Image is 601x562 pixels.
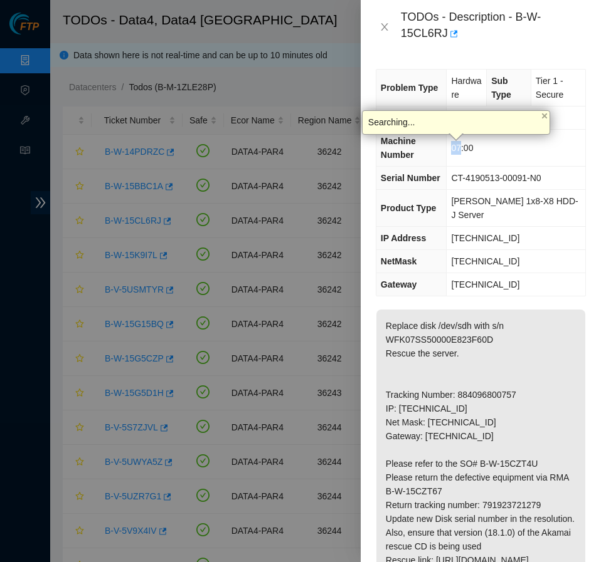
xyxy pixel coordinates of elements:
div: TODOs - Description - B-W-15CL6RJ [401,10,586,44]
span: [TECHNICAL_ID] [451,279,519,289]
span: IP Address [381,233,426,243]
span: [PERSON_NAME] 1x8-X8 HDD-J Server [451,196,578,220]
span: [TECHNICAL_ID] [451,233,519,243]
span: NetMask [381,256,417,266]
button: Close [376,21,393,33]
span: Hardware [451,76,481,100]
span: close [380,22,390,32]
span: 07:00 [451,143,473,153]
span: Gateway [381,279,417,289]
span: Tier 1 - Secure [536,76,563,100]
span: Machine Number [381,136,416,160]
span: Problem Type [381,83,439,93]
span: Sub Type [491,76,511,100]
span: [TECHNICAL_ID] [451,256,519,266]
span: Product Type [381,203,436,213]
span: Serial Number [381,173,440,183]
span: CT-4190513-00091-N0 [451,173,541,183]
